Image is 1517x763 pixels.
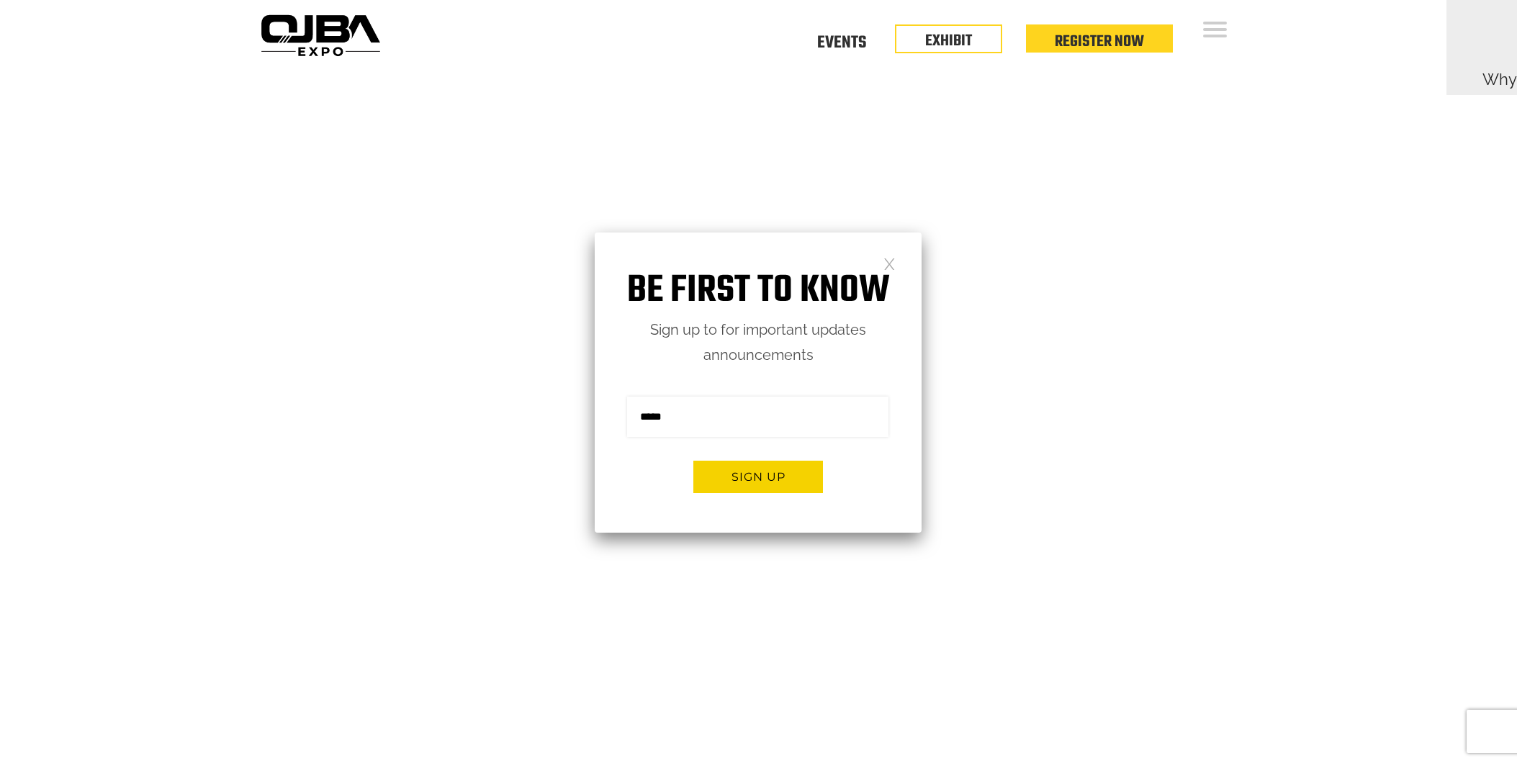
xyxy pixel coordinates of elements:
[595,317,922,368] p: Sign up to for important updates announcements
[1055,30,1144,54] a: Register Now
[883,257,896,269] a: Close
[595,268,922,314] h1: Be first to know
[925,29,972,53] a: EXHIBIT
[693,461,823,493] button: Sign up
